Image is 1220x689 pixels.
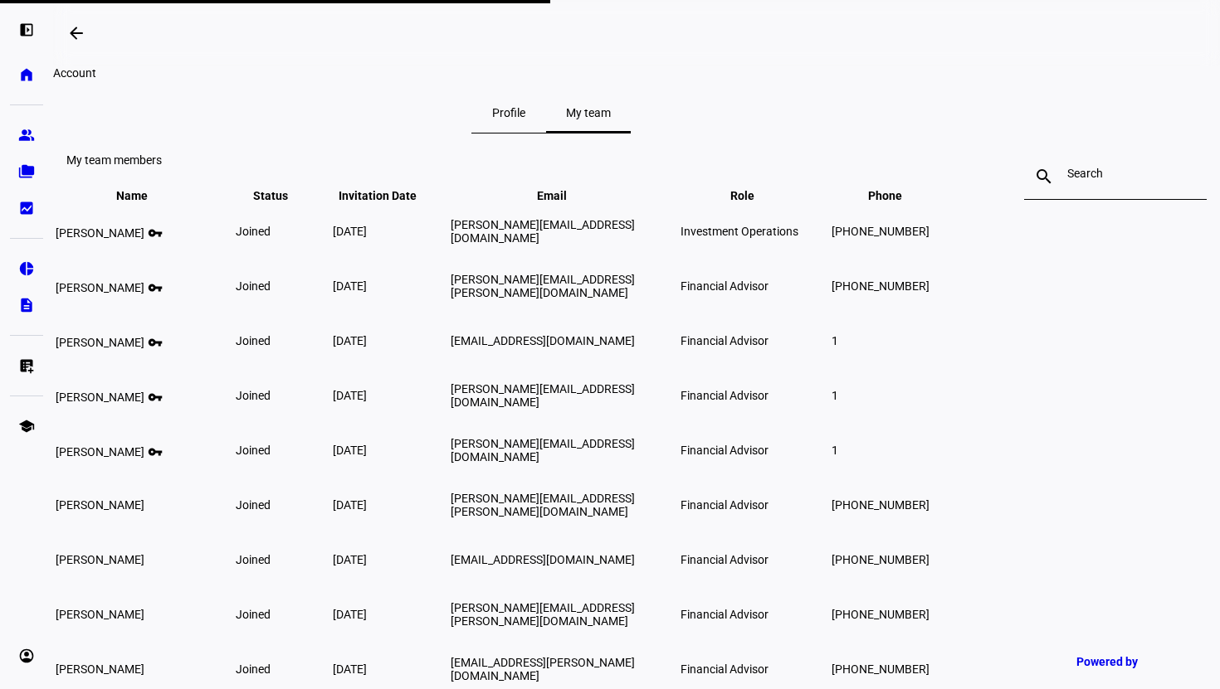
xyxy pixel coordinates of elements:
[332,588,448,641] td: [DATE]
[66,23,86,43] mat-icon: arrow_backwards
[18,418,35,434] eth-mat-symbol: school
[681,662,769,676] span: Financial Advisor
[10,119,43,152] a: group
[18,66,35,83] eth-mat-symbol: home
[236,553,271,566] span: joined
[116,189,173,202] span: Name
[730,189,779,202] span: Role
[332,260,448,313] td: [DATE]
[236,389,271,402] span: joined
[566,107,611,119] span: My team
[18,127,35,143] eth-mat-symbol: group
[66,153,162,167] eth-data-table-title: My team members
[451,218,635,245] span: [PERSON_NAME][EMAIL_ADDRESS][DOMAIN_NAME]
[236,662,271,676] span: joined
[832,662,930,676] span: [PHONE_NUMBER]
[832,444,838,457] span: 1
[451,553,635,566] span: [EMAIL_ADDRESS][DOMAIN_NAME]
[681,444,769,457] span: Financial Advisor
[451,601,635,628] span: [PERSON_NAME][EMAIL_ADDRESS][PERSON_NAME][DOMAIN_NAME]
[18,357,35,374] eth-mat-symbol: list_alt_add
[144,442,164,456] mat-icon: vpn_key
[236,444,271,457] span: joined
[56,498,144,512] span: [PERSON_NAME]
[451,334,635,347] span: [EMAIL_ADDRESS][DOMAIN_NAME]
[236,608,271,621] span: joined
[10,252,43,285] a: pie_chart
[56,445,144,459] span: [PERSON_NAME]
[537,189,592,202] span: Email
[451,273,635,299] span: [PERSON_NAME][EMAIL_ADDRESS][PERSON_NAME][DOMAIN_NAME]
[681,608,769,621] span: Financial Advisor
[451,382,635,409] span: [PERSON_NAME][EMAIL_ADDRESS][DOMAIN_NAME]
[1024,167,1064,187] mat-icon: search
[56,553,144,566] span: [PERSON_NAME]
[832,334,838,347] span: 1
[332,369,448,422] td: [DATE]
[451,656,635,682] span: [EMAIL_ADDRESS][PERSON_NAME][DOMAIN_NAME]
[681,279,769,293] span: Financial Advisor
[18,297,35,313] eth-mat-symbol: description
[1068,646,1195,677] a: Powered by
[332,533,448,586] td: [DATE]
[332,205,448,258] td: [DATE]
[56,391,144,404] span: [PERSON_NAME]
[681,553,769,566] span: Financial Advisor
[832,608,930,621] span: [PHONE_NUMBER]
[832,498,930,512] span: [PHONE_NUMBER]
[144,387,164,401] mat-icon: vpn_key
[18,200,35,216] eth-mat-symbol: bid_landscape
[236,279,271,293] span: joined
[1067,167,1164,180] input: Search
[451,492,635,518] span: [PERSON_NAME][EMAIL_ADDRESS][PERSON_NAME][DOMAIN_NAME]
[56,226,144,240] span: [PERSON_NAME]
[236,334,271,347] span: joined
[451,437,635,463] span: [PERSON_NAME][EMAIL_ADDRESS][DOMAIN_NAME]
[10,192,43,225] a: bid_landscape
[18,163,35,180] eth-mat-symbol: folder_copy
[868,189,927,202] span: Phone
[832,225,930,238] span: [PHONE_NUMBER]
[56,662,144,676] span: [PERSON_NAME]
[681,225,798,238] span: Investment Operations
[681,389,769,402] span: Financial Advisor
[10,155,43,188] a: folder_copy
[18,22,35,38] eth-mat-symbol: left_panel_open
[18,260,35,277] eth-mat-symbol: pie_chart
[236,498,271,512] span: joined
[681,498,769,512] span: Financial Advisor
[144,332,164,347] mat-icon: vpn_key
[56,608,144,621] span: [PERSON_NAME]
[332,424,448,477] td: [DATE]
[832,279,930,293] span: [PHONE_NUMBER]
[144,223,164,237] mat-icon: vpn_key
[10,289,43,322] a: description
[253,189,313,202] span: Status
[332,314,448,367] td: [DATE]
[332,478,448,531] td: [DATE]
[832,553,930,566] span: [PHONE_NUMBER]
[56,336,144,349] span: [PERSON_NAME]
[10,58,43,91] a: home
[56,281,144,294] span: [PERSON_NAME]
[18,648,35,664] eth-mat-symbol: account_circle
[339,189,442,202] span: Invitation Date
[681,334,769,347] span: Financial Advisor
[144,278,164,292] mat-icon: vpn_key
[832,389,838,402] span: 1
[236,225,271,238] span: joined
[53,66,1049,80] div: Account
[492,107,525,119] span: Profile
